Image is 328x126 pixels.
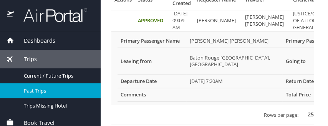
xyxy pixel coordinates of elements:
img: airportal-logo.png [15,8,87,23]
td: Baton Rouge [GEOGRAPHIC_DATA], [GEOGRAPHIC_DATA] [187,48,283,75]
td: [PERSON_NAME] [PERSON_NAME] [242,10,290,31]
td: [PERSON_NAME] [PERSON_NAME] [187,35,283,48]
th: Primary Passenger Name [118,35,187,48]
td: [DATE] 09:09 AM [169,10,194,31]
p: Rows per page: [264,113,298,118]
td: [PERSON_NAME] [194,10,242,31]
span: Past Trips [24,87,91,94]
span: Current / Future Trips [24,72,91,80]
th: Departure Date [118,75,187,88]
select: rows per page [301,109,323,121]
td: [DATE] 7:20AM [187,75,283,88]
td: Approved [135,10,169,31]
th: Comments [118,88,187,102]
span: Trips Missing Hotel [24,102,91,109]
th: Leaving from [118,48,187,75]
span: Trips [14,55,37,63]
span: Dashboards [14,36,55,45]
img: icon-airportal.png [7,8,15,23]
